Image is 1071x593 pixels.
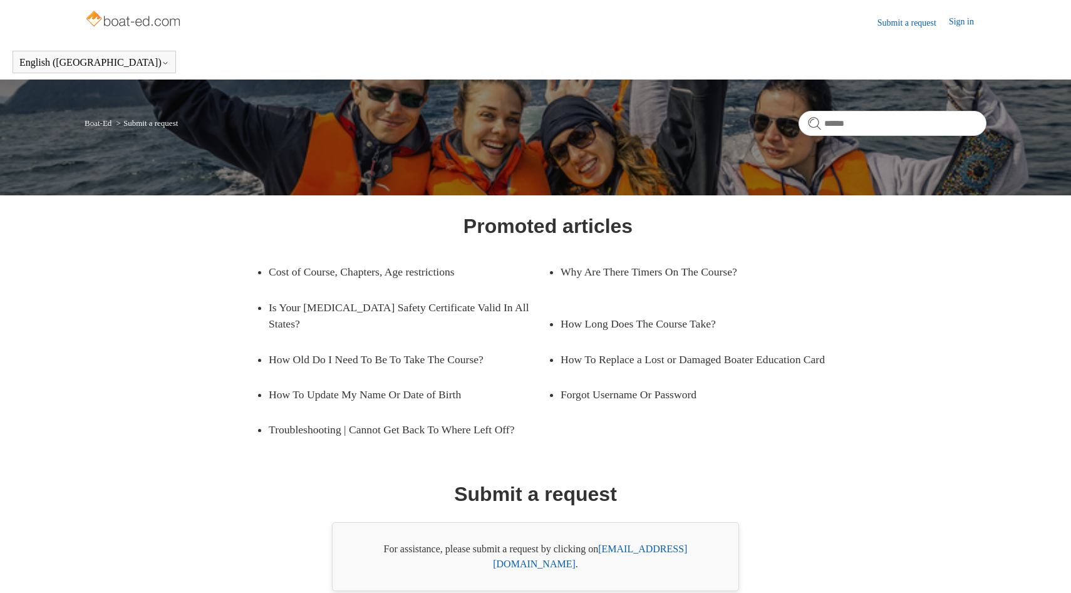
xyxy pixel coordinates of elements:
a: Is Your [MEDICAL_DATA] Safety Certificate Valid In All States? [269,290,548,342]
h1: Submit a request [454,479,617,509]
button: English ([GEOGRAPHIC_DATA]) [19,57,169,68]
a: How To Update My Name Or Date of Birth [269,377,529,412]
h1: Promoted articles [463,211,633,241]
a: How Old Do I Need To Be To Take The Course? [269,342,529,377]
img: Boat-Ed Help Center home page [85,8,184,33]
a: How Long Does The Course Take? [561,306,821,341]
a: How To Replace a Lost or Damaged Boater Education Card [561,342,840,377]
li: Boat-Ed [85,118,114,128]
div: For assistance, please submit a request by clicking on . [332,522,739,591]
a: Forgot Username Or Password [561,377,821,412]
a: Cost of Course, Chapters, Age restrictions [269,254,529,289]
li: Submit a request [114,118,178,128]
a: Sign in [949,15,986,30]
a: Why Are There Timers On The Course? [561,254,821,289]
a: Submit a request [877,16,949,29]
a: Troubleshooting | Cannot Get Back To Where Left Off? [269,412,548,447]
input: Search [799,111,986,136]
a: Boat-Ed [85,118,111,128]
